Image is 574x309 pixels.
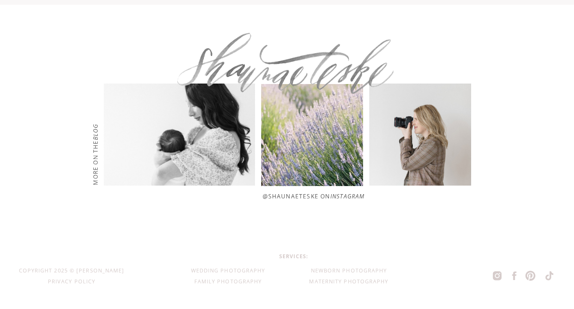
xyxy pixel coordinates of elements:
[330,192,365,200] i: Instagram
[47,277,96,288] a: Privacy Policy
[173,277,283,288] a: family photography
[263,191,448,200] p: @shaunaeteske on
[263,191,448,200] a: @shaunaeteske onInstagram
[279,253,309,260] b: services:
[173,266,283,277] a: wedding photography
[91,123,99,140] i: blog
[17,266,127,277] div: copyright 2025 © [PERSON_NAME]
[294,277,404,288] a: Maternity Photography
[90,85,99,185] a: more on theblog
[90,85,99,185] p: more on the
[294,266,404,277] a: Newborn photography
